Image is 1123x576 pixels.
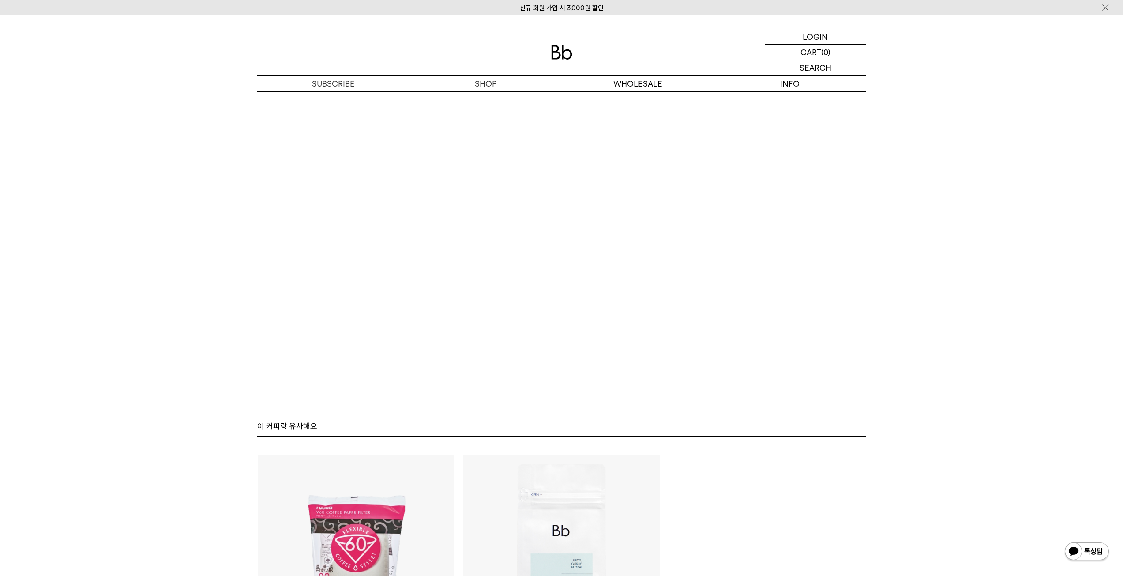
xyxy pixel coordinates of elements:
p: LOGIN [803,29,828,44]
p: INFO [714,76,866,91]
p: 이 커피랑 유사해요 [257,421,317,432]
p: WHOLESALE [562,76,714,91]
p: CART [800,45,821,60]
img: 로고 [551,45,572,60]
a: SHOP [409,76,562,91]
img: 카카오톡 채널 1:1 채팅 버튼 [1064,542,1110,563]
p: SEARCH [800,60,831,75]
a: SUBSCRIBE [257,76,409,91]
a: LOGIN [765,29,866,45]
a: CART (0) [765,45,866,60]
p: (0) [821,45,830,60]
a: 신규 회원 가입 시 3,000원 할인 [520,4,604,12]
